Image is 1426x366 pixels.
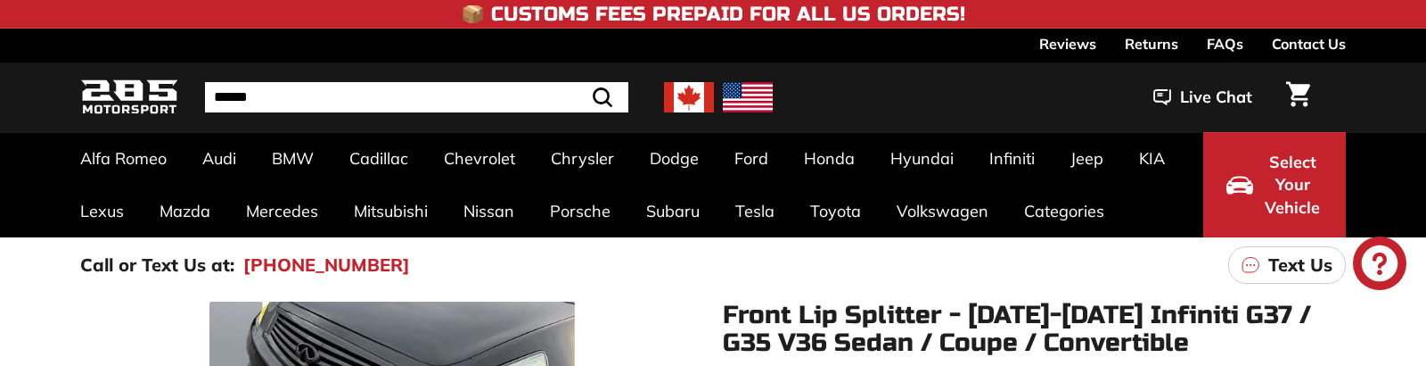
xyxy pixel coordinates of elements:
a: Cart [1275,67,1321,128]
a: Subaru [628,185,717,237]
inbox-online-store-chat: Shopify online store chat [1348,237,1412,295]
a: Mercedes [228,185,336,237]
a: Contact Us [1272,29,1346,59]
a: Dodge [632,132,717,185]
a: Audi [184,132,254,185]
input: Search [205,82,628,112]
a: Ford [717,132,786,185]
a: Returns [1125,29,1178,59]
a: Volkswagen [879,185,1006,237]
img: Logo_285_Motorsport_areodynamics_components [80,77,178,119]
a: Jeep [1053,132,1121,185]
span: Select Your Vehicle [1262,151,1323,220]
a: Nissan [446,185,532,237]
button: Select Your Vehicle [1203,132,1346,237]
a: KIA [1121,132,1183,185]
a: Chevrolet [426,132,533,185]
button: Live Chat [1130,75,1275,120]
a: Mazda [142,185,228,237]
a: Chrysler [533,132,632,185]
a: Reviews [1039,29,1096,59]
a: Cadillac [332,132,426,185]
a: [PHONE_NUMBER] [243,252,410,279]
a: Tesla [717,185,792,237]
a: Honda [786,132,873,185]
a: Text Us [1228,246,1346,284]
a: FAQs [1207,29,1243,59]
h1: Front Lip Splitter - [DATE]-[DATE] Infiniti G37 / G35 V36 Sedan / Coupe / Convertible [723,302,1346,357]
a: Lexus [62,185,142,237]
span: Live Chat [1180,86,1252,109]
a: Categories [1006,185,1122,237]
p: Text Us [1268,252,1332,279]
h4: 📦 Customs Fees Prepaid for All US Orders! [461,4,965,25]
a: Mitsubishi [336,185,446,237]
a: Porsche [532,185,628,237]
a: BMW [254,132,332,185]
a: Toyota [792,185,879,237]
a: Infiniti [971,132,1053,185]
p: Call or Text Us at: [80,252,234,279]
a: Hyundai [873,132,971,185]
a: Alfa Romeo [62,132,184,185]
